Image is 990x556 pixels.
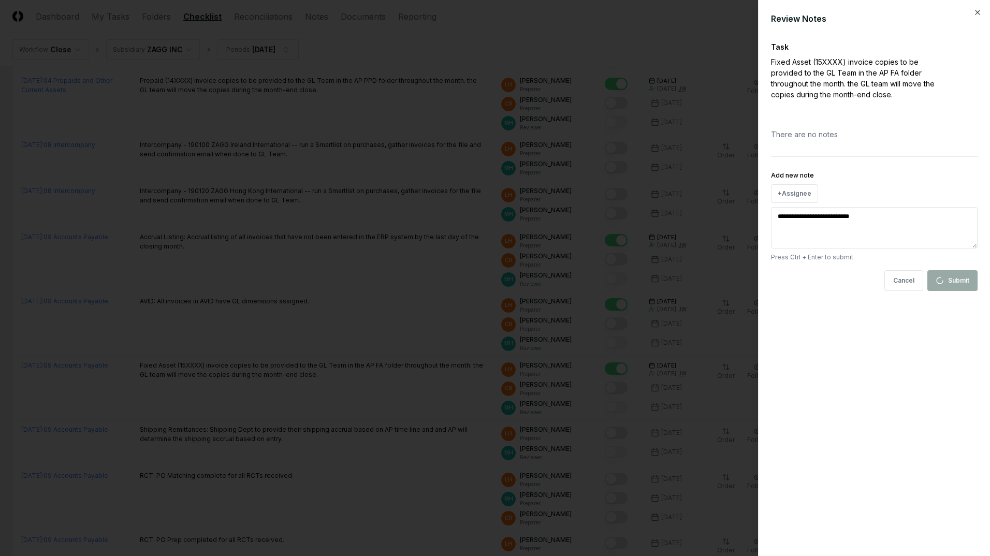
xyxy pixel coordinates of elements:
label: Add new note [771,171,814,179]
button: Cancel [884,270,923,291]
div: Review Notes [771,12,978,25]
p: Fixed Asset (15XXXX) invoice copies to be provided to the GL Team in the AP FA folder throughout ... [771,56,942,100]
button: +Assignee [771,184,818,203]
div: There are no notes [771,121,978,148]
p: Press Ctrl + Enter to submit [771,253,978,262]
div: Task [771,41,978,52]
